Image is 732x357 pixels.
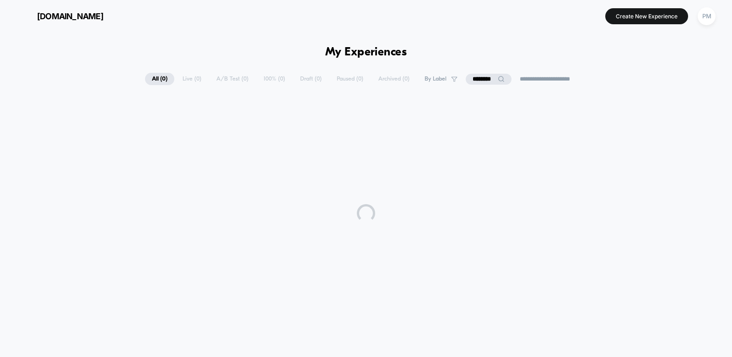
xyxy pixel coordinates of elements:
[325,46,407,59] h1: My Experiences
[37,11,103,21] span: [DOMAIN_NAME]
[425,76,447,82] span: By Label
[605,8,688,24] button: Create New Experience
[14,9,106,23] button: [DOMAIN_NAME]
[695,7,718,26] button: PM
[698,7,716,25] div: PM
[145,73,174,85] span: All ( 0 )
